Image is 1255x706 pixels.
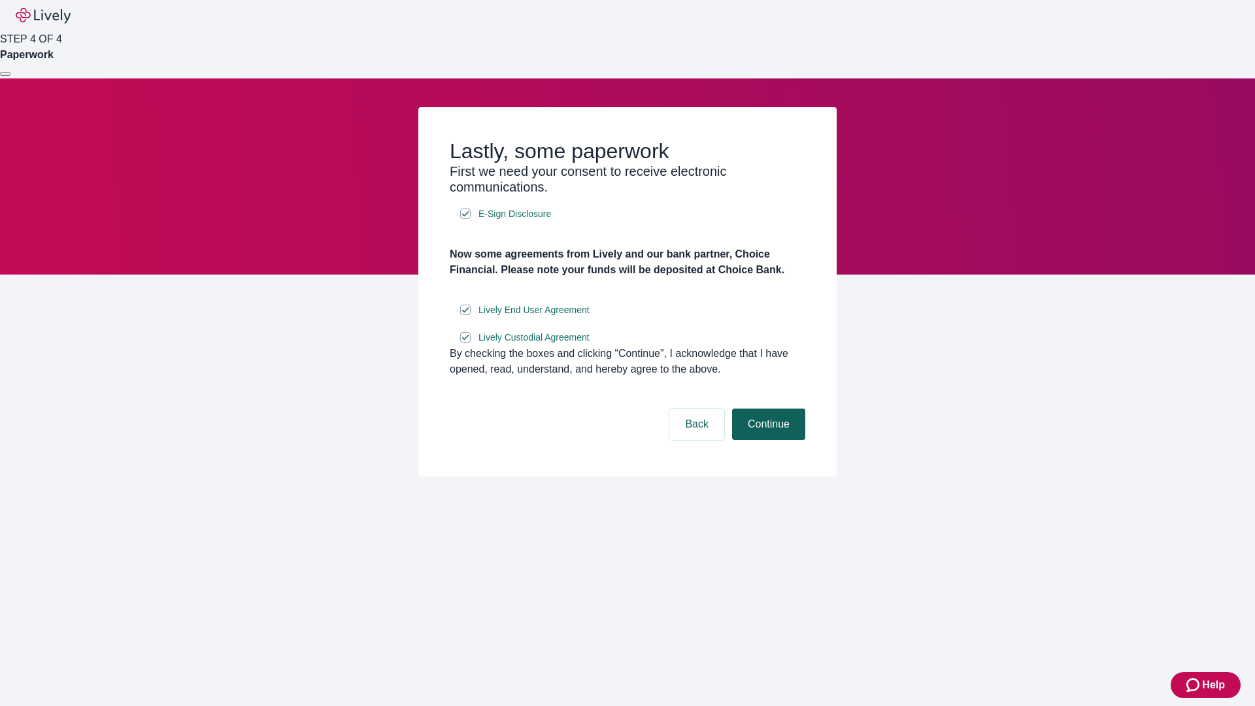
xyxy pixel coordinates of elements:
h4: Now some agreements from Lively and our bank partner, Choice Financial. Please note your funds wi... [450,246,805,278]
a: e-sign disclosure document [476,302,592,318]
button: Back [669,409,724,440]
span: Help [1202,677,1225,693]
button: Continue [732,409,805,440]
h3: First we need your consent to receive electronic communications. [450,163,805,195]
h2: Lastly, some paperwork [450,139,805,163]
div: By checking the boxes and clicking “Continue", I acknowledge that I have opened, read, understand... [450,346,805,377]
a: e-sign disclosure document [476,206,554,222]
span: E-Sign Disclosure [478,207,551,221]
span: Lively Custodial Agreement [478,331,590,345]
a: e-sign disclosure document [476,329,592,346]
img: Lively [16,8,71,24]
span: Lively End User Agreement [478,303,590,317]
button: Zendesk support iconHelp [1171,672,1241,698]
svg: Zendesk support icon [1186,677,1202,693]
